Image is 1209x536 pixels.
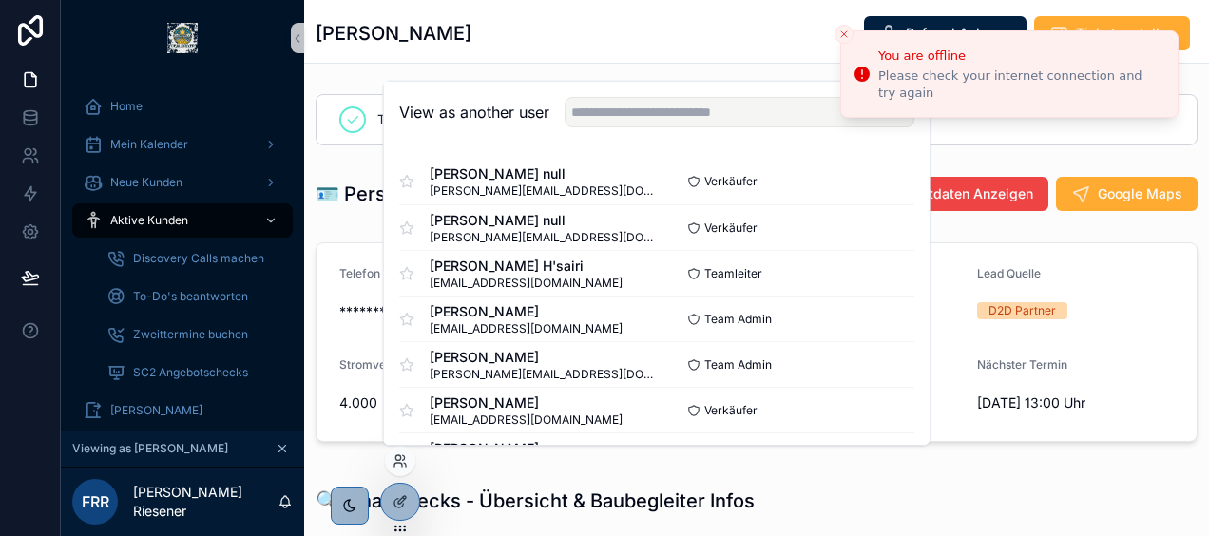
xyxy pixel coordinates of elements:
[339,266,380,280] span: Telefon
[704,265,762,280] span: Teamleiter
[430,412,623,427] span: [EMAIL_ADDRESS][DOMAIN_NAME]
[430,275,623,290] span: [EMAIL_ADDRESS][DOMAIN_NAME]
[339,357,469,372] span: Stromverbrauch in kWh
[988,302,1056,319] div: D2D Partner
[316,488,755,514] h1: 🔍 Final Checks - Übersicht & Baubegleiter Infos
[430,210,657,229] span: [PERSON_NAME] null
[316,181,510,207] h1: 🪪 Persönliche Daten
[110,213,188,228] span: Aktive Kunden
[977,266,1041,280] span: Lead Quelle
[110,137,188,152] span: Mein Kalender
[977,393,1175,412] span: [DATE] 13:00 Uhr
[133,327,248,342] span: Zweittermine buchen
[704,220,758,235] span: Verkäufer
[878,67,1162,102] div: Please check your internet connection and try again
[95,279,293,314] a: To-Do's beantworten
[316,20,471,47] h1: [PERSON_NAME]
[72,89,293,124] a: Home
[133,251,264,266] span: Discovery Calls machen
[82,490,109,513] span: FRR
[110,175,182,190] span: Neue Kunden
[95,355,293,390] a: SC2 Angebotschecks
[835,25,854,44] button: Close toast
[430,256,623,275] span: [PERSON_NAME] H'sairi
[864,16,1027,50] button: Referral Anlegen
[704,311,772,326] span: Team Admin
[430,347,657,366] span: [PERSON_NAME]
[704,356,772,372] span: Team Admin
[1034,16,1190,50] button: Ticket erstellen
[430,229,657,244] span: [PERSON_NAME][EMAIL_ADDRESS][DOMAIN_NAME]
[1098,184,1182,203] span: Google Maps
[72,165,293,200] a: Neue Kunden
[72,203,293,238] a: Aktive Kunden
[430,320,623,335] span: [EMAIL_ADDRESS][DOMAIN_NAME]
[72,127,293,162] a: Mein Kalender
[95,241,293,276] a: Discovery Calls machen
[339,393,537,412] span: 4.000
[430,438,657,457] span: [PERSON_NAME]
[72,393,293,428] a: [PERSON_NAME]
[61,76,304,431] div: scrollable content
[704,402,758,417] span: Verkäufer
[977,357,1067,372] span: Nächster Termin
[885,184,1033,203] span: Kontaktdaten Anzeigen
[133,289,248,304] span: To-Do's beantworten
[430,183,657,199] span: [PERSON_NAME][EMAIL_ADDRESS][DOMAIN_NAME]
[110,99,143,114] span: Home
[72,441,228,456] span: Viewing as [PERSON_NAME]
[133,365,248,380] span: SC2 Angebotschecks
[95,317,293,352] a: Zweittermine buchen
[430,301,623,320] span: [PERSON_NAME]
[133,483,278,521] p: [PERSON_NAME] Riesener
[167,23,198,53] img: App logo
[704,174,758,189] span: Verkäufer
[399,101,549,124] h2: View as another user
[110,403,202,418] span: [PERSON_NAME]
[1056,177,1198,211] button: Google Maps
[377,110,403,129] span: TBK
[430,164,657,183] span: [PERSON_NAME] null
[430,366,657,381] span: [PERSON_NAME][EMAIL_ADDRESS][DOMAIN_NAME]
[878,47,1162,66] div: You are offline
[843,177,1048,211] button: Kontaktdaten Anzeigen
[430,392,623,412] span: [PERSON_NAME]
